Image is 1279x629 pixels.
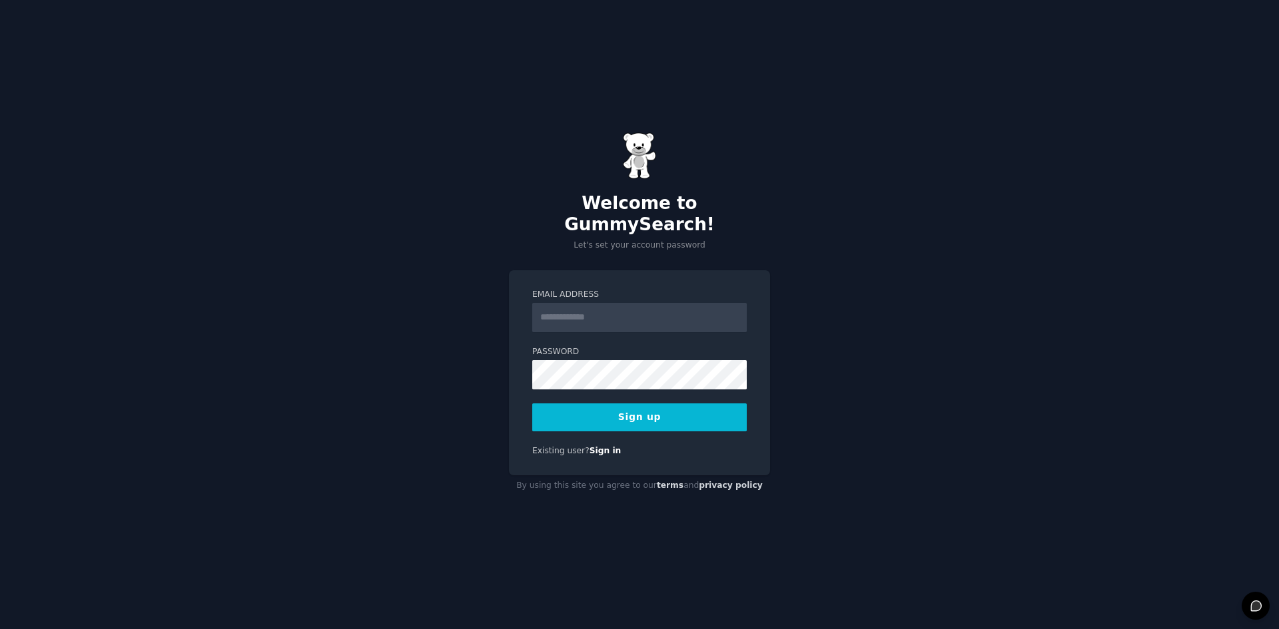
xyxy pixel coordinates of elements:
[532,446,590,455] span: Existing user?
[509,475,770,497] div: By using this site you agree to our and
[509,240,770,252] p: Let's set your account password
[532,346,747,358] label: Password
[623,132,656,179] img: Gummy Bear
[509,193,770,235] h2: Welcome to GummySearch!
[590,446,622,455] a: Sign in
[657,481,683,490] a: terms
[699,481,763,490] a: privacy policy
[532,403,747,431] button: Sign up
[532,289,747,301] label: Email Address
